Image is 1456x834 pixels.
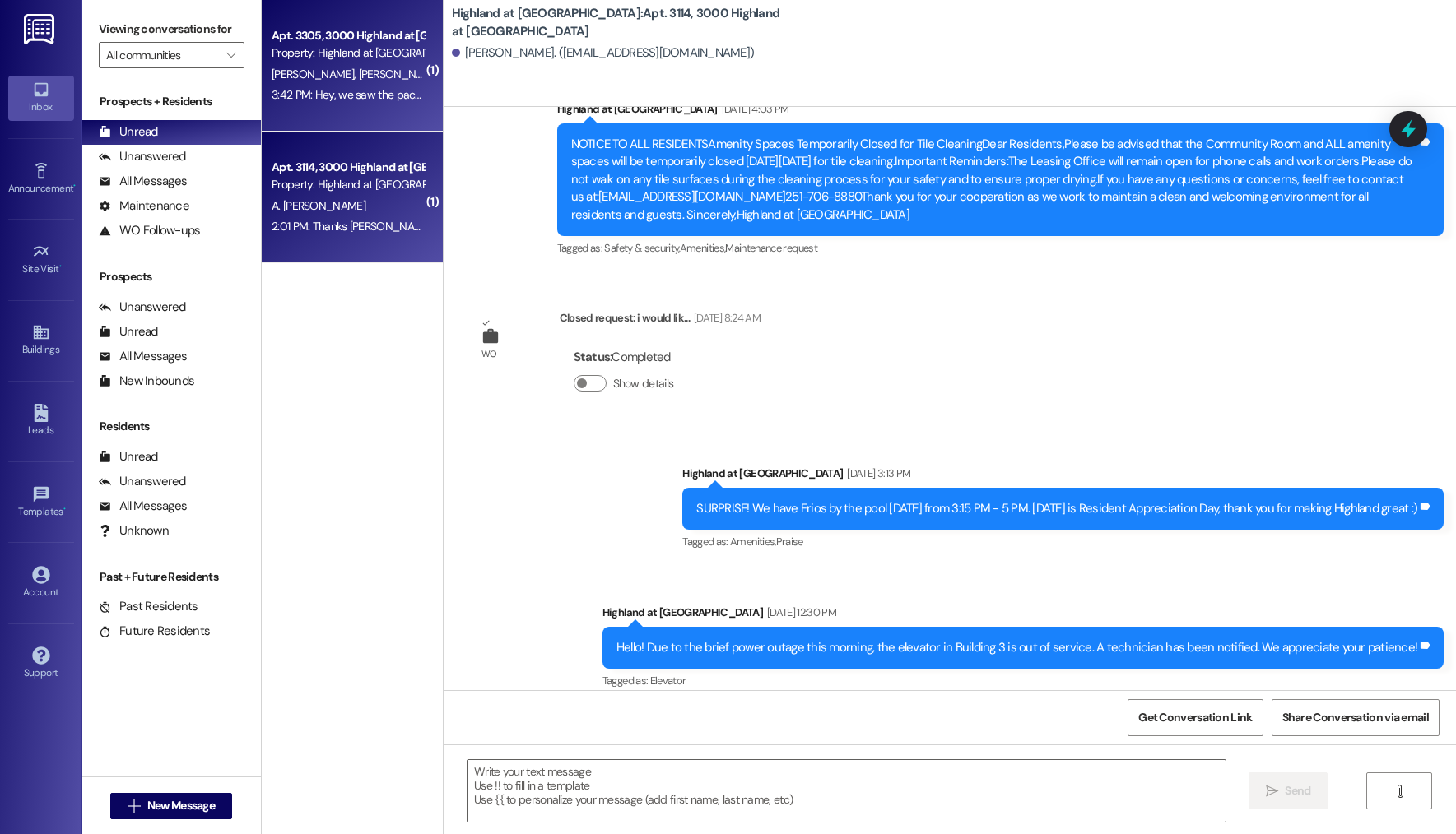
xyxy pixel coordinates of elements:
div: Past + Future Residents [82,568,261,586]
div: Tagged as: [602,669,1444,693]
div: Highland at [GEOGRAPHIC_DATA] [557,100,1444,123]
div: Residents [82,418,261,435]
div: Unread [99,323,158,341]
div: Closed request: i would lik... [560,309,761,332]
a: Buildings [8,318,74,363]
div: Future Residents [99,623,210,640]
a: [EMAIL_ADDRESS][DOMAIN_NAME] [598,188,785,205]
div: New Inbounds [99,373,194,390]
div: All Messages [99,348,187,365]
img: ResiDesk Logo [24,14,58,44]
div: Property: Highland at [GEOGRAPHIC_DATA] [272,176,424,193]
div: SURPRISE! We have Frios by the pool [DATE] from 3:15 PM - 5 PM. [DATE] is Resident Appreciation D... [696,500,1417,517]
b: Status [574,349,611,365]
div: WO Follow-ups [99,222,200,239]
div: Highland at [GEOGRAPHIC_DATA] [682,465,1444,488]
div: 3:42 PM: Hey, we saw the package but it then disappeared. We assumed that someone from maintenanc... [272,87,872,102]
span: Send [1285,782,1310,799]
span: Share Conversation via email [1282,709,1429,726]
a: Leads [8,399,74,443]
div: Maintenance [99,197,189,215]
a: Support [8,642,74,686]
span: Amenities , [680,241,726,255]
b: Highland at [GEOGRAPHIC_DATA]: Apt. 3114, 3000 Highland at [GEOGRAPHIC_DATA] [452,5,781,40]
span: • [63,503,66,515]
div: NOTICE TO ALL RESIDENTSAmenity Spaces Temporarily Closed for Tile CleaningDear Residents,Please b... [571,136,1417,224]
button: Send [1249,772,1328,809]
label: Show details [613,375,674,392]
span: Elevator [650,674,686,688]
div: Prospects + Residents [82,93,261,110]
span: Praise [776,535,803,549]
div: : Completed [574,345,681,370]
span: [PERSON_NAME] [358,67,440,81]
i:  [226,49,235,62]
button: Get Conversation Link [1128,699,1263,736]
div: Tagged as: [682,530,1444,554]
div: Highland at [GEOGRAPHIC_DATA] [602,604,1444,627]
span: Amenities , [730,535,776,549]
div: Unknown [99,522,169,540]
div: Tagged as: [557,236,1444,260]
span: • [73,180,76,192]
a: Templates • [8,480,74,525]
i:  [128,799,140,813]
div: Hello! Due to the brief power outage this morning, the elevator in Building 3 is out of service. ... [616,639,1417,656]
input: All communities [106,42,218,68]
div: Property: Highland at [GEOGRAPHIC_DATA] [272,44,424,62]
span: Get Conversation Link [1138,709,1252,726]
div: [DATE] 4:03 PM [718,100,789,118]
div: Past Residents [99,598,198,615]
button: Share Conversation via email [1272,699,1440,736]
label: Viewing conversations for [99,16,244,42]
button: New Message [110,793,232,819]
div: All Messages [99,498,187,515]
div: [DATE] 12:30 PM [763,604,836,621]
div: Unread [99,123,158,141]
span: • [59,261,62,272]
div: Unanswered [99,473,186,490]
i:  [1266,785,1278,798]
span: Safety & security , [604,241,679,255]
span: New Message [147,797,215,814]
div: All Messages [99,173,187,190]
a: Inbox [8,76,74,120]
a: Site Visit • [8,238,74,282]
div: Apt. 3305, 3000 Highland at [GEOGRAPHIC_DATA] [272,27,424,44]
span: Maintenance request [725,241,817,255]
div: Unread [99,448,158,466]
span: [PERSON_NAME] [272,67,359,81]
i:  [1393,785,1406,798]
div: Apt. 3114, 3000 Highland at [GEOGRAPHIC_DATA] [272,159,424,176]
div: Unanswered [99,148,186,165]
div: Unanswered [99,299,186,316]
div: Prospects [82,268,261,285]
div: [DATE] 8:24 AM [690,309,761,327]
div: [DATE] 3:13 PM [843,465,910,482]
div: [PERSON_NAME]. ([EMAIL_ADDRESS][DOMAIN_NAME]) [452,44,755,62]
a: Account [8,561,74,605]
div: 2:01 PM: Thanks [PERSON_NAME]! [272,219,435,234]
div: WO [481,345,497,363]
span: A. [PERSON_NAME] [272,198,365,213]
